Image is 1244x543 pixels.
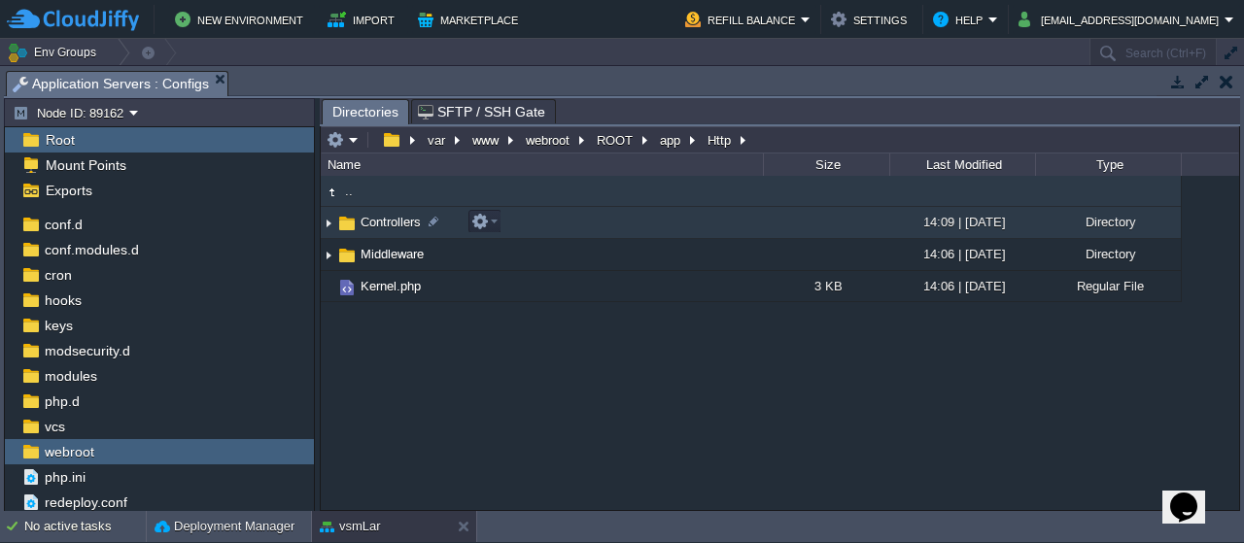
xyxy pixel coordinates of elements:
[469,131,503,149] button: www
[41,493,130,511] a: redeploy.conf
[889,239,1035,269] div: 14:06 | [DATE]
[657,131,685,149] button: app
[1162,465,1225,524] iframe: chat widget
[41,266,75,284] a: cron
[358,214,424,230] a: Controllers
[321,271,336,301] img: AMDAwAAAACH5BAEAAAAALAAAAAABAAEAAAICRAEAOw==
[425,131,450,149] button: var
[358,278,424,294] a: Kernel.php
[336,213,358,234] img: AMDAwAAAACH5BAEAAAAALAAAAAABAAEAAAICRAEAOw==
[41,216,86,233] a: conf.d
[765,153,889,176] div: Size
[1019,8,1225,31] button: [EMAIL_ADDRESS][DOMAIN_NAME]
[763,271,889,301] div: 3 KB
[41,392,83,410] a: php.d
[321,182,342,203] img: AMDAwAAAACH5BAEAAAAALAAAAAABAAEAAAICRAEAOw==
[41,418,68,435] a: vcs
[41,443,97,460] a: webroot
[155,517,294,536] button: Deployment Manager
[336,277,358,298] img: AMDAwAAAACH5BAEAAAAALAAAAAABAAEAAAICRAEAOw==
[41,367,100,385] a: modules
[41,468,88,486] a: php.ini
[342,183,356,199] a: ..
[1037,153,1181,176] div: Type
[321,240,336,270] img: AMDAwAAAACH5BAEAAAAALAAAAAABAAEAAAICRAEAOw==
[523,131,574,149] button: webroot
[7,39,103,66] button: Env Groups
[705,131,736,149] button: Http
[321,208,336,238] img: AMDAwAAAACH5BAEAAAAALAAAAAABAAEAAAICRAEAOw==
[7,8,139,32] img: CloudJiffy
[1035,207,1181,237] div: Directory
[42,131,78,149] a: Root
[358,246,427,262] a: Middleware
[1035,271,1181,301] div: Regular File
[831,8,913,31] button: Settings
[41,342,133,359] a: modsecurity.d
[41,241,142,258] a: conf.modules.d
[13,72,209,96] span: Application Servers : Configs
[685,8,801,31] button: Refill Balance
[1035,239,1181,269] div: Directory
[332,100,398,124] span: Directories
[321,126,1239,153] input: Click to enter the path
[42,156,129,174] a: Mount Points
[336,245,358,266] img: AMDAwAAAACH5BAEAAAAALAAAAAABAAEAAAICRAEAOw==
[328,8,400,31] button: Import
[418,100,545,123] span: SFTP / SSH Gate
[320,517,381,536] button: vsmLar
[594,131,638,149] button: ROOT
[323,153,763,176] div: Name
[24,511,146,542] div: No active tasks
[41,291,85,309] a: hooks
[418,8,524,31] button: Marketplace
[889,207,1035,237] div: 14:09 | [DATE]
[41,317,76,334] a: keys
[891,153,1035,176] div: Last Modified
[175,8,309,31] button: New Environment
[889,271,1035,301] div: 14:06 | [DATE]
[42,182,95,199] a: Exports
[13,104,129,121] button: Node ID: 89162
[933,8,988,31] button: Help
